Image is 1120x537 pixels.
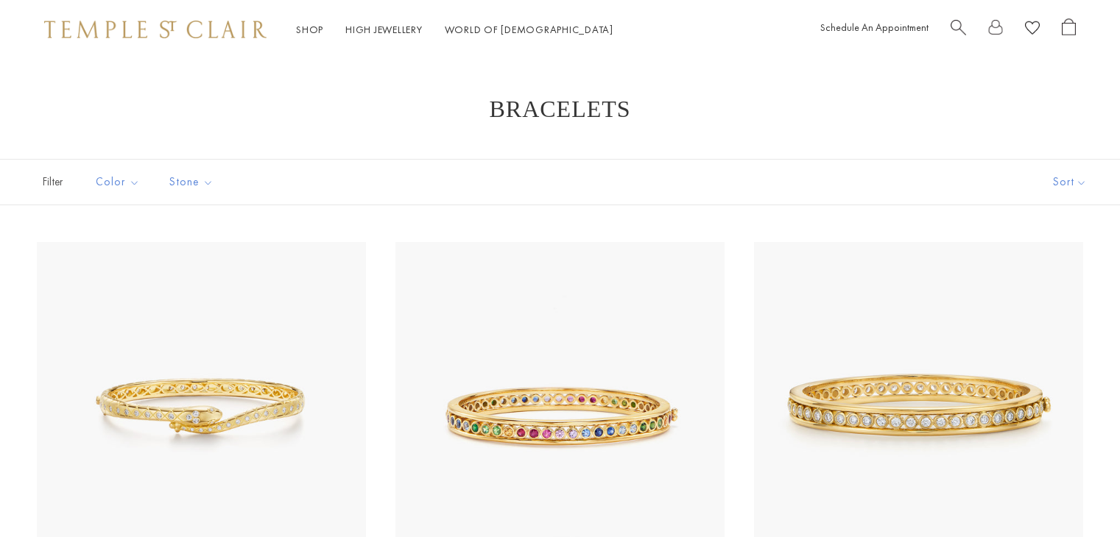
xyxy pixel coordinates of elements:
button: Color [85,166,151,199]
h1: Bracelets [59,96,1061,122]
a: World of [DEMOGRAPHIC_DATA]World of [DEMOGRAPHIC_DATA] [445,23,613,36]
a: Schedule An Appointment [820,21,929,34]
a: High JewelleryHigh Jewellery [345,23,423,36]
a: ShopShop [296,23,323,36]
button: Stone [158,166,225,199]
nav: Main navigation [296,21,613,39]
span: Color [88,173,151,191]
span: Stone [162,173,225,191]
a: View Wishlist [1025,18,1040,41]
a: Search [951,18,966,41]
a: Open Shopping Bag [1062,18,1076,41]
img: Temple St. Clair [44,21,267,38]
button: Show sort by [1020,160,1120,205]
